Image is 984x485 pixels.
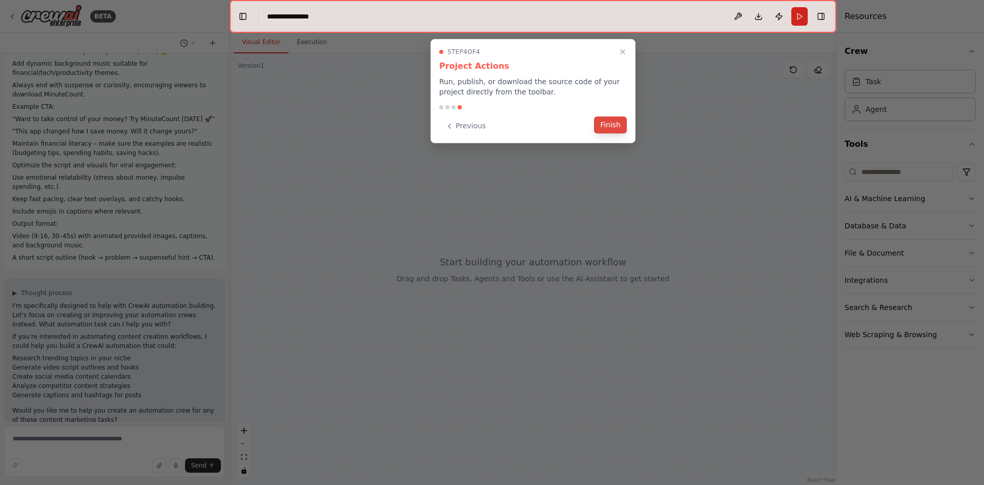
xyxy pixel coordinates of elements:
[617,46,629,58] button: Close walkthrough
[439,118,492,134] button: Previous
[447,48,480,56] span: Step 4 of 4
[439,60,627,72] h3: Project Actions
[236,9,250,24] button: Hide left sidebar
[439,76,627,97] p: Run, publish, or download the source code of your project directly from the toolbar.
[594,117,627,133] button: Finish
